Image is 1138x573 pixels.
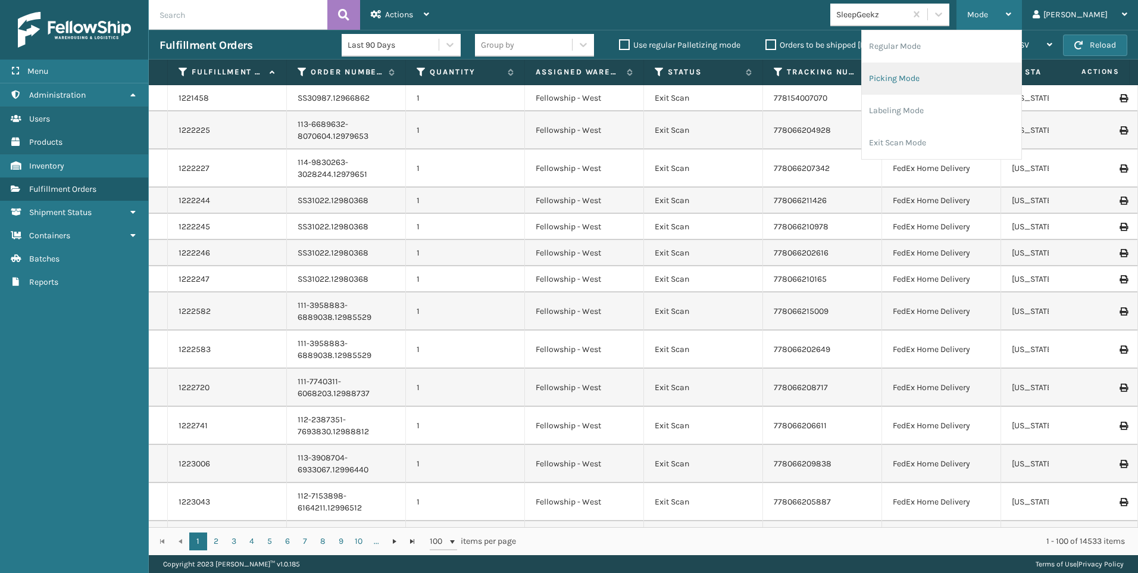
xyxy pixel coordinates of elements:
i: Print Label [1120,275,1127,284]
span: Administration [29,90,86,100]
td: SS31032.12996520 [287,521,406,547]
td: FedEx Home Delivery [882,407,1001,445]
td: Fellowship - West [525,188,644,214]
a: 1222582 [179,306,211,317]
td: 1 [406,369,525,407]
td: 1 [406,214,525,240]
span: Shipment Status [29,207,92,217]
td: 1 [406,85,525,111]
td: FedEx Home Delivery [882,521,1001,547]
label: Orders to be shipped [DATE] [765,40,881,50]
span: Users [29,114,50,124]
div: SleepGeekz [836,8,907,21]
a: 778066207342 [774,163,830,173]
td: Fellowship - West [525,111,644,150]
a: 1222720 [179,382,210,394]
td: 1 [406,445,525,483]
li: Exit Scan Mode [862,127,1021,159]
td: 1 [406,266,525,292]
td: 1 [406,407,525,445]
a: 1222227 [179,163,210,175]
td: SS30987.12966862 [287,85,406,111]
td: Exit Scan [644,483,763,521]
td: Exit Scan [644,188,763,214]
a: 778066210978 [774,222,829,232]
a: 1 [189,532,207,550]
i: Print Label [1120,126,1127,135]
a: 1223043 [179,496,210,508]
td: Fellowship - West [525,521,644,547]
label: Fulfillment Order Id [192,67,264,77]
td: FedEx Home Delivery [882,483,1001,521]
i: Print Label [1120,345,1127,354]
a: 8 [314,532,332,550]
td: FedEx Home Delivery [882,292,1001,331]
a: 1222583 [179,344,211,356]
span: Menu [27,66,48,76]
td: FedEx Home Delivery [882,214,1001,240]
a: 778066211426 [774,195,827,205]
td: 112-7153898-6164211.12996512 [287,483,406,521]
a: 778066210165 [774,274,827,284]
td: 1 [406,331,525,369]
div: Group by [481,39,514,51]
div: Last 90 Days [348,39,440,51]
a: Go to the last page [404,532,421,550]
td: 1 [406,188,525,214]
span: 100 [430,535,448,547]
a: 1221458 [179,92,209,104]
td: 1 [406,240,525,266]
a: 2 [207,532,225,550]
i: Print Label [1120,460,1127,468]
li: Picking Mode [862,63,1021,95]
span: items per page [430,532,517,550]
td: 1 [406,483,525,521]
button: Reload [1063,35,1127,56]
td: 1 [406,521,525,547]
label: State [1025,67,1097,77]
td: FedEx Home Delivery [882,266,1001,292]
td: Fellowship - West [525,483,644,521]
td: Fellowship - West [525,292,644,331]
a: 9 [332,532,350,550]
td: [US_STATE] [1001,266,1120,292]
td: [US_STATE] [1001,521,1120,547]
a: 1222246 [179,247,210,259]
a: 5 [261,532,279,550]
td: 113-3908704-6933067.12996440 [287,445,406,483]
li: Labeling Mode [862,95,1021,127]
a: 1223006 [179,458,210,470]
td: 114-9830263-3028244.12979651 [287,150,406,188]
a: 778066208717 [774,382,828,393]
td: 111-3958883-6889038.12985529 [287,292,406,331]
td: 1 [406,111,525,150]
label: Tracking Number [787,67,859,77]
a: 7 [296,532,314,550]
span: Go to the last page [408,537,417,546]
label: Assigned Warehouse [536,67,621,77]
a: 1222244 [179,195,210,207]
td: Fellowship - West [525,445,644,483]
td: Exit Scan [644,407,763,445]
i: Print Label [1120,422,1127,430]
i: Print Label [1120,164,1127,173]
td: 113-6689632-8070604.12979653 [287,111,406,150]
td: [US_STATE] [1001,188,1120,214]
td: Exit Scan [644,85,763,111]
td: FedEx Home Delivery [882,369,1001,407]
td: Fellowship - West [525,240,644,266]
a: 778066202616 [774,248,829,258]
td: Fellowship - West [525,214,644,240]
td: [US_STATE] [1001,369,1120,407]
i: Print Label [1120,223,1127,231]
td: 111-7740311-6068203.12988737 [287,369,406,407]
td: Fellowship - West [525,331,644,369]
i: Print Label [1120,307,1127,316]
span: Products [29,137,62,147]
h3: Fulfillment Orders [160,38,252,52]
img: logo [18,12,131,48]
i: Print Label [1120,197,1127,205]
label: Use regular Palletizing mode [619,40,740,50]
a: 778066205887 [774,497,831,507]
a: 1222245 [179,221,210,233]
